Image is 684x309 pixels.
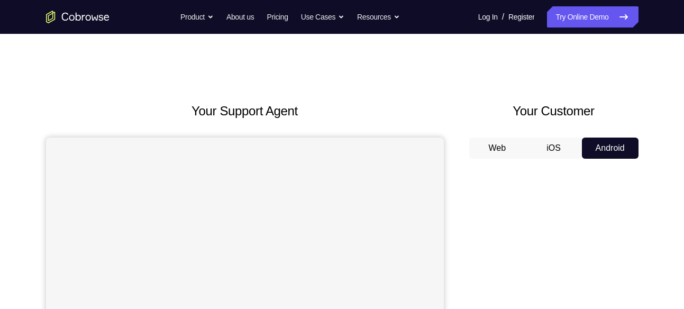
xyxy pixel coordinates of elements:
button: Use Cases [301,6,344,28]
h2: Your Support Agent [46,102,444,121]
a: Try Online Demo [547,6,638,28]
button: Web [469,138,526,159]
button: Android [582,138,639,159]
a: About us [226,6,254,28]
button: Resources [357,6,400,28]
span: / [502,11,504,23]
button: Product [180,6,214,28]
h2: Your Customer [469,102,639,121]
a: Register [508,6,534,28]
button: iOS [525,138,582,159]
a: Pricing [267,6,288,28]
a: Log In [478,6,498,28]
a: Go to the home page [46,11,110,23]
